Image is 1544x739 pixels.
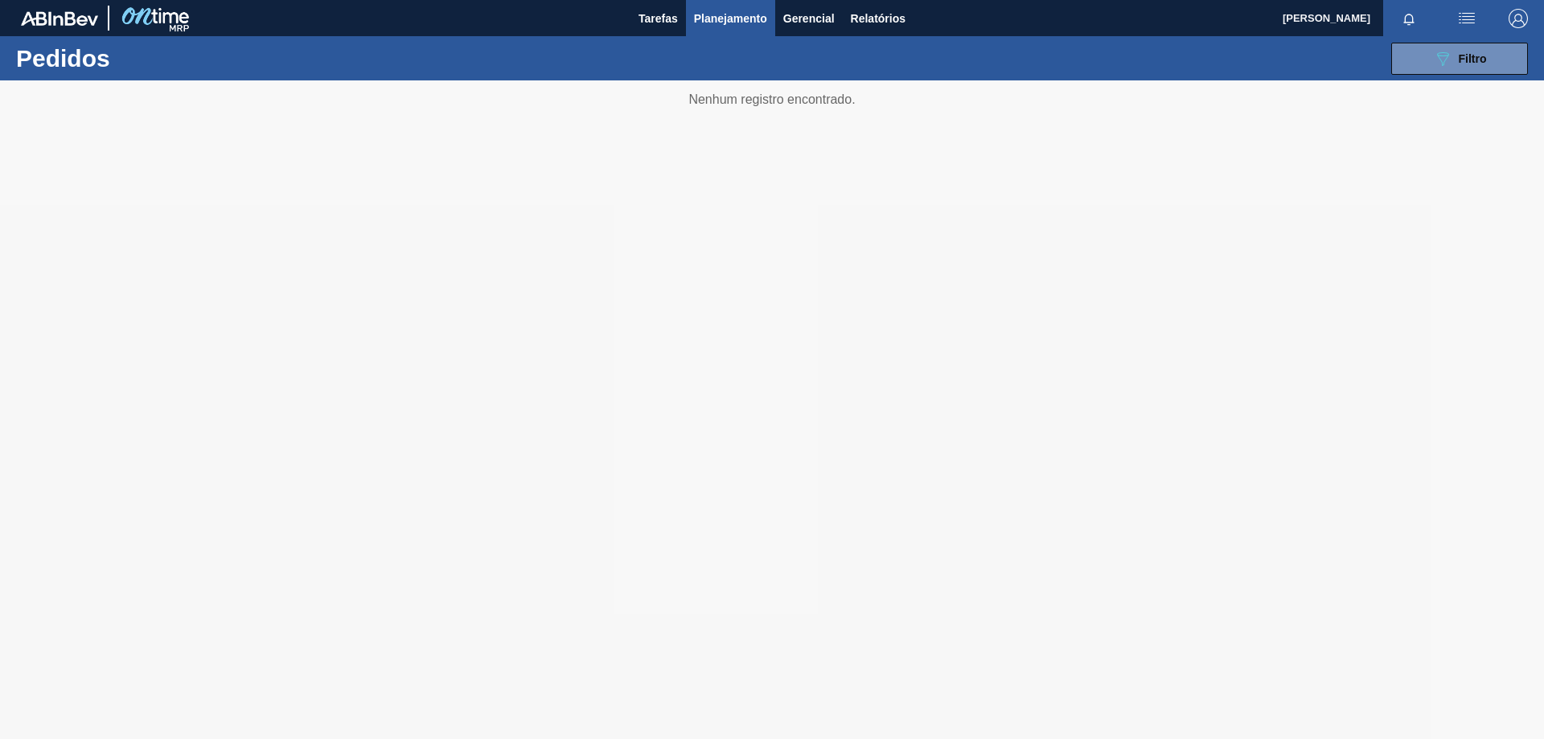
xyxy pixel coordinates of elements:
span: Filtro [1459,52,1487,65]
span: Tarefas [639,9,678,28]
h1: Pedidos [16,49,257,68]
span: Planejamento [694,9,767,28]
img: Logout [1509,9,1528,28]
img: userActions [1457,9,1476,28]
span: Gerencial [783,9,835,28]
button: Filtro [1391,43,1528,75]
button: Notificações [1383,7,1435,30]
span: Relatórios [851,9,905,28]
img: TNhmsLtSVTkK8tSr43FrP2fwEKptu5GPRR3wAAAABJRU5ErkJggg== [21,11,98,26]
